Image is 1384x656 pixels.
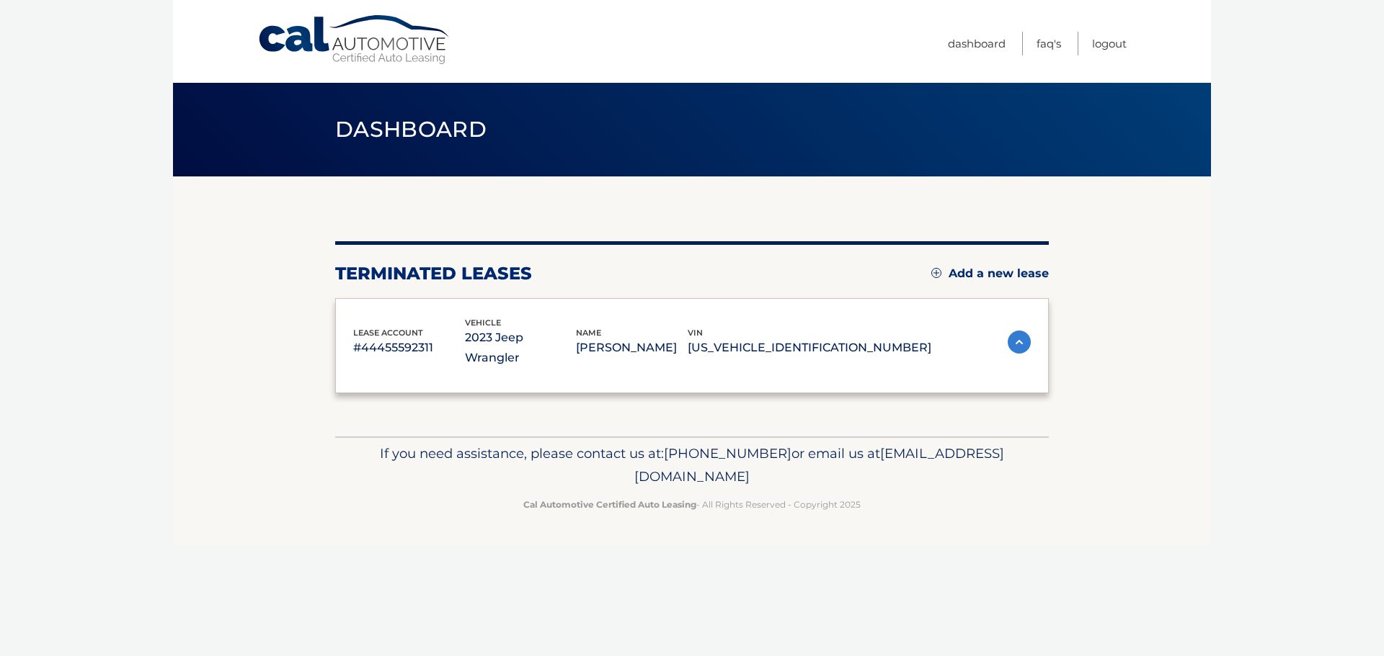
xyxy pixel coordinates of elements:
img: add.svg [931,268,941,278]
a: Logout [1092,32,1127,55]
span: vin [688,328,703,338]
p: #44455592311 [353,338,465,358]
span: [PHONE_NUMBER] [664,445,791,462]
a: Add a new lease [931,266,1049,281]
span: vehicle [465,318,501,328]
img: accordion-active.svg [1008,331,1031,354]
a: FAQ's [1037,32,1061,55]
span: Dashboard [335,116,487,143]
a: Dashboard [948,32,1006,55]
p: [PERSON_NAME] [576,338,688,358]
span: name [576,328,601,338]
p: - All Rights Reserved - Copyright 2025 [345,497,1039,512]
p: [US_VEHICLE_IDENTIFICATION_NUMBER] [688,338,931,358]
strong: Cal Automotive Certified Auto Leasing [523,499,696,510]
p: 2023 Jeep Wrangler [465,328,577,368]
p: If you need assistance, please contact us at: or email us at [345,442,1039,488]
a: Cal Automotive [257,14,452,66]
span: [EMAIL_ADDRESS][DOMAIN_NAME] [634,445,1004,485]
span: lease account [353,328,423,338]
h2: terminated leases [335,263,532,284]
